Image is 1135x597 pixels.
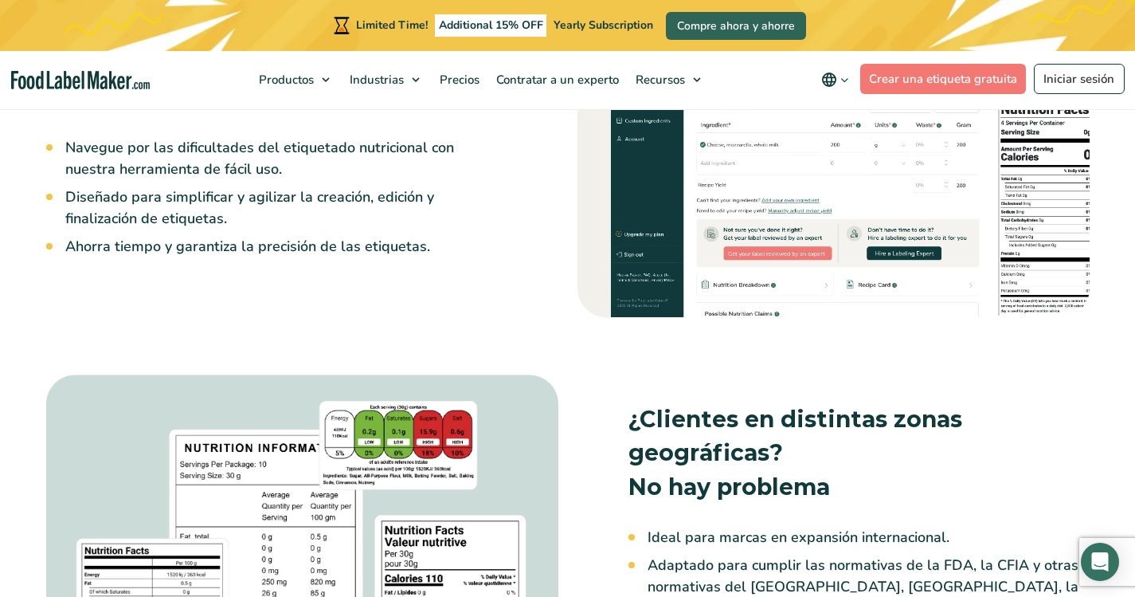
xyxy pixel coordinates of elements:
a: Compre ahora y ahorre [666,12,806,40]
a: Contratar a un experto [488,51,624,108]
a: Precios [432,51,484,108]
span: Industrias [345,72,405,88]
span: Precios [435,72,481,88]
span: Limited Time! [356,18,428,33]
span: Yearly Subscription [554,18,653,33]
a: Productos [251,51,338,108]
span: Productos [254,72,315,88]
h3: ¿Clientes en distintas zonas geográficas? No hay problema [628,403,1090,505]
li: Navegue por las dificultades del etiquetado nutricional con nuestra herramienta de fácil uso. [65,137,507,180]
li: Ahorra tiempo y garantiza la precisión de las etiquetas. [65,236,507,257]
a: Crear una etiqueta gratuita [860,64,1027,94]
span: Recursos [631,72,687,88]
a: Industrias [342,51,428,108]
li: Diseñado para simplificar y agilizar la creación, edición y finalización de etiquetas. [65,187,507,230]
span: Additional 15% OFF [435,14,547,37]
li: Ideal para marcas en expansión internacional. [648,527,1090,548]
span: Contratar a un experto [491,72,620,88]
div: Open Intercom Messenger [1081,543,1119,581]
a: Recursos [628,51,709,108]
a: Iniciar sesión [1034,64,1125,94]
